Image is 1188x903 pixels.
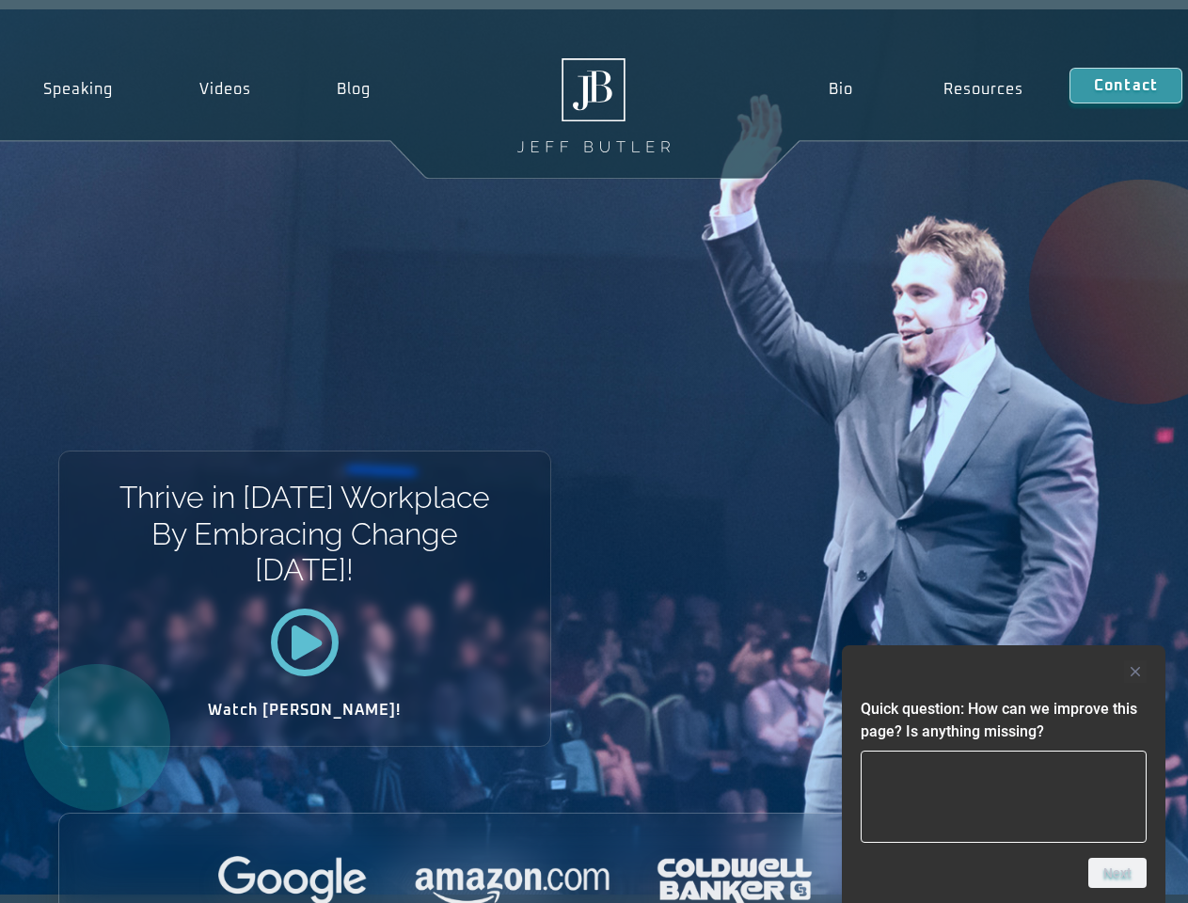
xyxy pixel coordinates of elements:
[861,751,1147,843] textarea: Quick question: How can we improve this page? Is anything missing?
[898,68,1069,111] a: Resources
[293,68,414,111] a: Blog
[1069,68,1182,103] a: Contact
[783,68,898,111] a: Bio
[861,698,1147,743] h2: Quick question: How can we improve this page? Is anything missing?
[1094,78,1158,93] span: Contact
[783,68,1069,111] nav: Menu
[1124,660,1147,683] button: Hide survey
[118,480,491,588] h1: Thrive in [DATE] Workplace By Embracing Change [DATE]!
[1088,858,1147,888] button: Next question
[156,68,294,111] a: Videos
[861,660,1147,888] div: Quick question: How can we improve this page? Is anything missing?
[125,703,484,718] h2: Watch [PERSON_NAME]!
